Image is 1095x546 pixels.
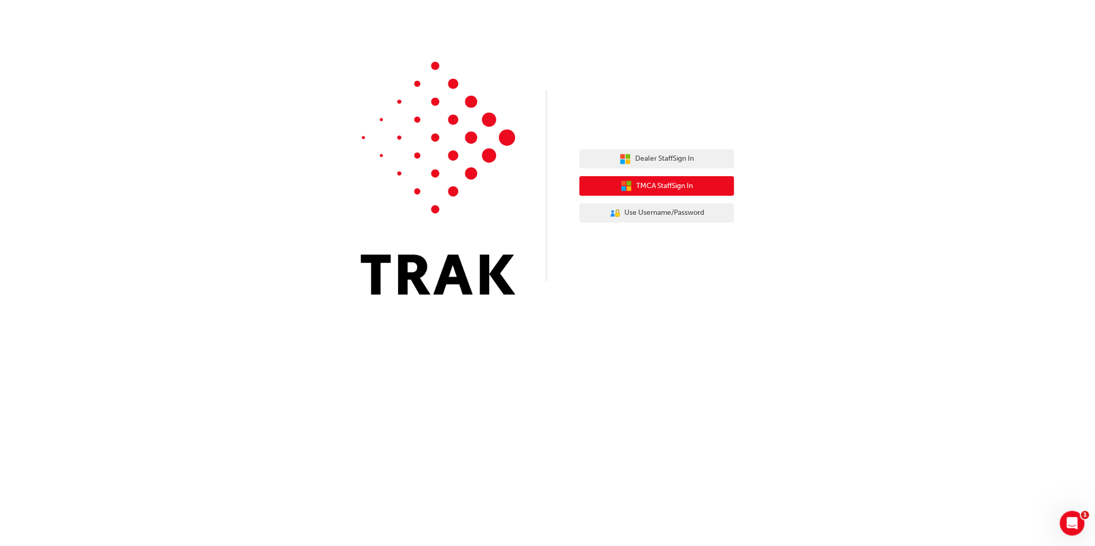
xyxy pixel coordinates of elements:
img: Trak [361,62,516,295]
span: Use Username/Password [625,207,705,219]
span: TMCA Staff Sign In [636,180,693,192]
button: Use Username/Password [579,203,734,223]
span: Dealer Staff Sign In [635,153,694,165]
button: TMCA StaffSign In [579,176,734,196]
iframe: Intercom live chat [1060,511,1085,536]
button: Dealer StaffSign In [579,149,734,169]
span: 1 [1081,511,1089,519]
